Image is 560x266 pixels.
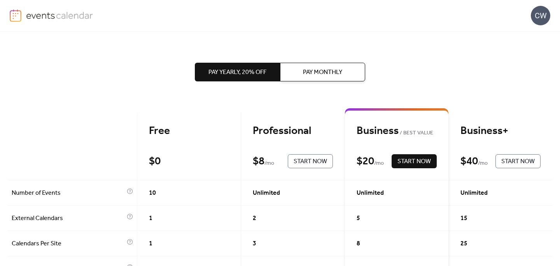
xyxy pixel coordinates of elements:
[253,188,280,198] span: Unlimited
[294,157,327,166] span: Start Now
[531,6,550,25] div: CW
[149,239,152,248] span: 1
[460,188,488,198] span: Unlimited
[460,214,467,223] span: 15
[397,157,431,166] span: Start Now
[460,155,478,168] div: $ 40
[374,159,384,168] span: / mo
[12,214,125,223] span: External Calendars
[253,239,256,248] span: 3
[253,155,264,168] div: $ 8
[264,159,274,168] span: / mo
[149,188,156,198] span: 10
[280,63,365,81] button: Pay Monthly
[357,214,360,223] span: 5
[26,9,93,21] img: logo-type
[149,124,229,138] div: Free
[195,63,280,81] button: Pay Yearly, 20% off
[357,124,437,138] div: Business
[208,68,266,77] span: Pay Yearly, 20% off
[460,124,541,138] div: Business+
[253,124,333,138] div: Professional
[357,188,384,198] span: Unlimited
[495,154,541,168] button: Start Now
[501,157,535,166] span: Start Now
[10,9,21,22] img: logo
[303,68,342,77] span: Pay Monthly
[253,214,256,223] span: 2
[460,239,467,248] span: 25
[149,155,161,168] div: $ 0
[288,154,333,168] button: Start Now
[478,159,488,168] span: / mo
[357,155,374,168] div: $ 20
[392,154,437,168] button: Start Now
[149,214,152,223] span: 1
[399,129,433,138] span: BEST VALUE
[12,239,125,248] span: Calendars Per Site
[357,239,360,248] span: 8
[12,188,125,198] span: Number of Events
